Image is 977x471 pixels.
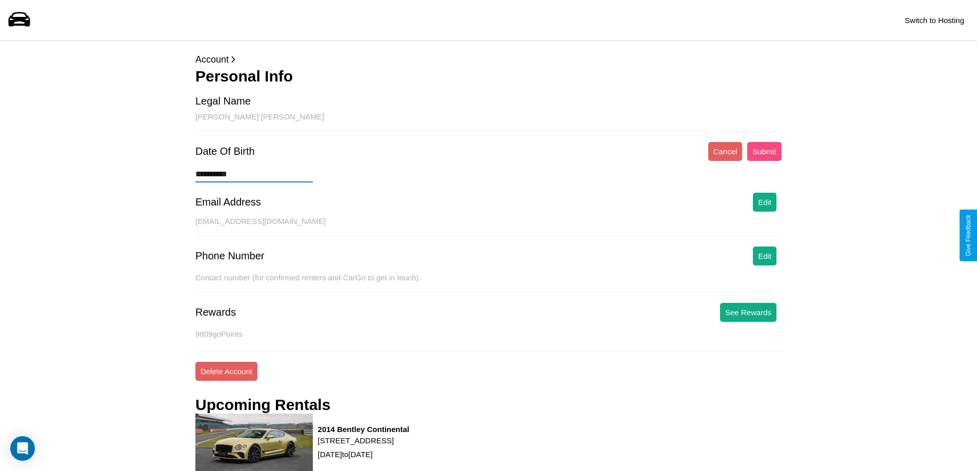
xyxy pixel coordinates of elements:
p: [STREET_ADDRESS] [318,434,409,447]
div: Contact number (for confirmed renters and CarGo to get in touch). [195,273,782,293]
button: Edit [753,247,776,265]
p: [DATE] to [DATE] [318,447,409,461]
div: Date Of Birth [195,146,255,157]
button: Switch to Hosting [900,11,969,30]
h3: 2014 Bentley Continental [318,425,409,434]
div: Open Intercom Messenger [10,436,35,461]
p: 9809 goPoints [195,327,782,341]
button: Edit [753,193,776,212]
div: Legal Name [195,95,251,107]
h3: Upcoming Rentals [195,396,330,414]
h3: Personal Info [195,68,782,85]
button: See Rewards [720,303,776,322]
button: Delete Account [195,362,257,381]
div: Give Feedback [965,215,972,256]
button: Submit [747,142,782,161]
div: Rewards [195,306,236,318]
button: Cancel [708,142,743,161]
div: Email Address [195,196,261,208]
p: Account [195,51,782,68]
div: Phone Number [195,250,265,262]
div: [EMAIL_ADDRESS][DOMAIN_NAME] [195,217,782,236]
div: [PERSON_NAME] [PERSON_NAME] [195,112,782,132]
